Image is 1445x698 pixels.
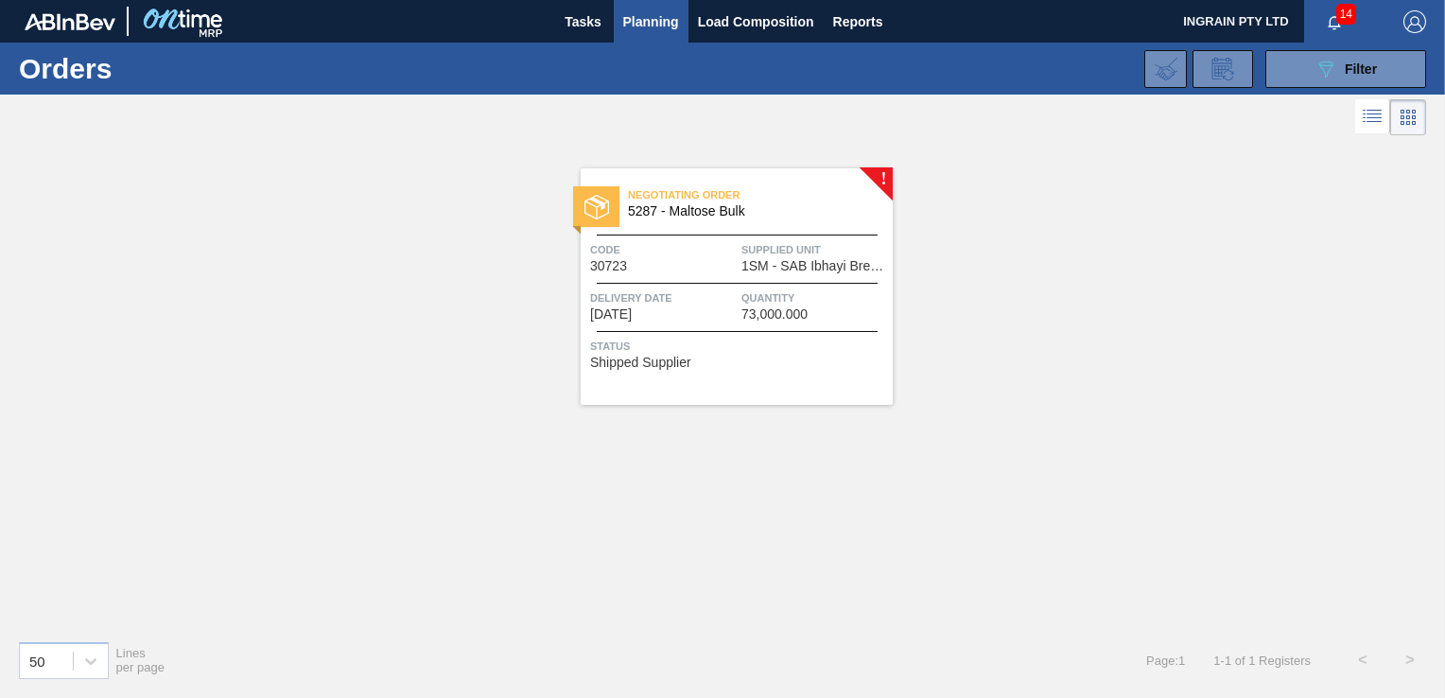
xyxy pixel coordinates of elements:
[1144,50,1187,88] div: Import Order Negotiation
[1146,654,1185,668] span: Page : 1
[590,240,737,259] span: Code
[1345,61,1377,77] span: Filter
[19,58,290,79] h1: Orders
[563,10,604,33] span: Tasks
[1193,50,1253,88] div: Order Review Request
[590,288,737,307] span: Delivery Date
[1386,637,1434,684] button: >
[1355,99,1390,135] div: List Vision
[741,307,808,322] span: 73,000.000
[1403,10,1426,33] img: Logout
[552,168,893,405] a: !statusNegotiating Order5287 - Maltose BulkCode30723Supplied Unit1SM - SAB Ibhayi BreweryDelivery...
[1336,4,1356,25] span: 14
[741,288,888,307] span: Quantity
[590,259,627,273] span: 30723
[698,10,814,33] span: Load Composition
[25,13,115,30] img: TNhmsLtSVTkK8tSr43FrP2fwEKptu5GPRR3wAAAABJRU5ErkJggg==
[833,10,883,33] span: Reports
[1265,50,1426,88] button: Filter
[1213,654,1311,668] span: 1 - 1 of 1 Registers
[628,204,878,218] span: 5287 - Maltose Bulk
[590,307,632,322] span: 08/23/2025
[590,337,888,356] span: Status
[741,240,888,259] span: Supplied Unit
[116,646,165,674] span: Lines per page
[623,10,679,33] span: Planning
[1304,9,1365,35] button: Notifications
[584,195,609,219] img: status
[1339,637,1386,684] button: <
[628,185,893,204] span: Negotiating Order
[1390,99,1426,135] div: Card Vision
[741,259,888,273] span: 1SM - SAB Ibhayi Brewery
[590,356,691,370] span: Shipped Supplier
[29,653,45,669] div: 50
